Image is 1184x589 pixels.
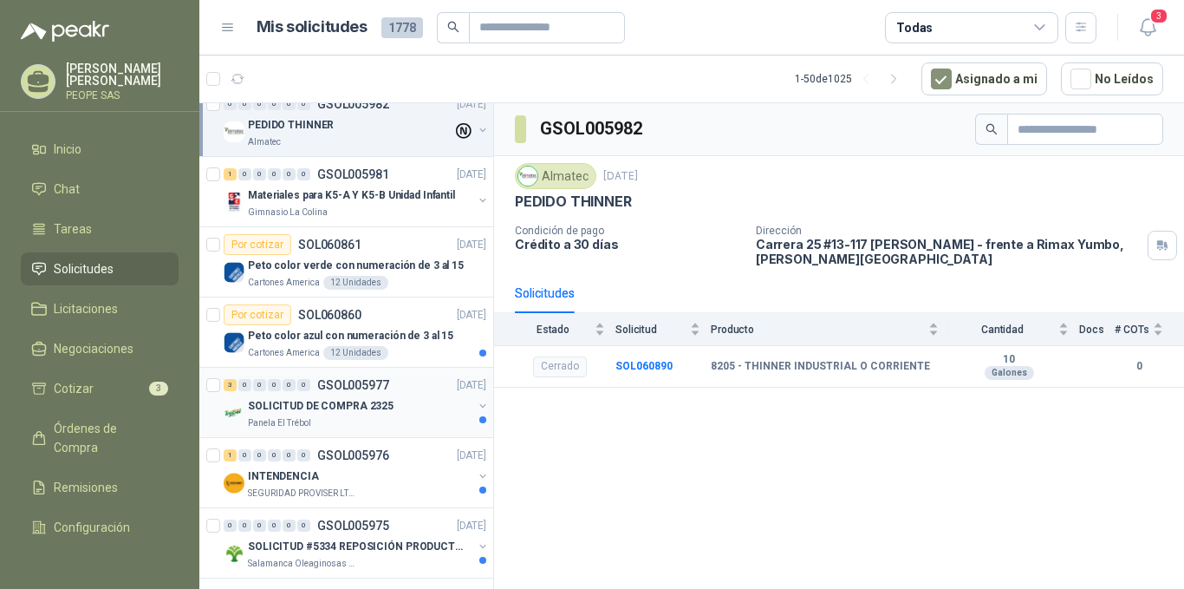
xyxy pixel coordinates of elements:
[248,276,320,290] p: Cartones America
[457,237,486,253] p: [DATE]
[533,357,587,377] div: Cerrado
[248,187,455,204] p: Materiales para K5-A Y K5-B Unidad Infantil
[515,193,631,211] p: PEDIDO THINNER
[257,15,368,40] h1: Mis solicitudes
[711,313,949,345] th: Producto
[1115,324,1149,336] span: # COTs
[21,21,109,42] img: Logo peakr
[297,379,310,391] div: 0
[297,449,310,461] div: 0
[457,307,486,324] p: [DATE]
[224,445,490,501] a: 1 0 0 0 0 0 GSOL005976[DATE] Company LogoINTENDENCIASEGURIDAD PROVISER LTDA
[515,324,591,336] span: Estado
[54,339,133,358] span: Negociaciones
[54,259,114,278] span: Solicitudes
[1149,8,1168,24] span: 3
[985,366,1034,380] div: Galones
[224,234,291,255] div: Por cotizar
[283,379,296,391] div: 0
[253,520,266,532] div: 0
[21,292,179,325] a: Licitaciones
[603,168,638,185] p: [DATE]
[224,192,244,213] img: Company Logo
[615,324,686,336] span: Solicitud
[457,167,486,183] p: [DATE]
[1115,313,1184,345] th: # COTs
[268,168,281,180] div: 0
[54,478,118,497] span: Remisiones
[54,299,118,318] span: Licitaciones
[381,17,423,38] span: 1778
[253,98,266,110] div: 0
[66,90,179,101] p: PEOPE SAS
[283,168,296,180] div: 0
[21,332,179,365] a: Negociaciones
[447,21,459,33] span: search
[615,360,673,372] a: SOL060890
[248,487,357,501] p: SEGURIDAD PROVISER LTDA
[515,284,575,303] div: Solicitudes
[54,219,92,239] span: Tareas
[711,360,930,374] b: 8205 - THINNER INDUSTRIAL O CORRIENTE
[253,379,266,391] div: 0
[986,123,998,135] span: search
[317,379,389,391] p: GSOL005977
[224,98,237,110] div: 0
[238,449,251,461] div: 0
[457,377,486,394] p: [DATE]
[199,227,493,298] a: Por cotizarSOL060861[DATE] Company LogoPeto color verde con numeración de 3 al 15Cartones America...
[457,448,486,464] p: [DATE]
[21,372,179,405] a: Cotizar3
[238,520,251,532] div: 0
[238,98,251,110] div: 0
[21,412,179,464] a: Órdenes de Compra
[494,313,615,345] th: Estado
[224,449,237,461] div: 1
[224,304,291,325] div: Por cotizar
[21,511,179,544] a: Configuración
[1132,12,1163,43] button: 3
[1079,313,1115,345] th: Docs
[248,328,453,344] p: Peto color azul con numeración de 3 al 15
[317,520,389,532] p: GSOL005975
[518,167,537,186] img: Company Logo
[248,135,281,149] p: Almatec
[224,402,244,423] img: Company Logo
[949,324,1055,336] span: Cantidad
[199,298,493,368] a: Por cotizarSOL060860[DATE] Company LogoPeto color azul con numeración de 3 al 15Cartones America1...
[268,520,281,532] div: 0
[540,115,645,142] h3: GSOL005982
[54,379,94,398] span: Cotizar
[248,416,311,430] p: Panela El Trébol
[248,346,320,360] p: Cartones America
[921,62,1047,95] button: Asignado a mi
[248,398,394,415] p: SOLICITUD DE COMPRA 2325
[1115,358,1163,375] b: 0
[515,225,742,237] p: Condición de pago
[224,164,490,219] a: 1 0 0 0 0 0 GSOL005981[DATE] Company LogoMateriales para K5-A Y K5-B Unidad InfantilGimnasio La C...
[297,520,310,532] div: 0
[283,449,296,461] div: 0
[21,471,179,504] a: Remisiones
[238,168,251,180] div: 0
[224,94,490,149] a: 0 0 0 0 0 0 GSOL005982[DATE] Company LogoPEDIDO THINNERAlmatec
[323,276,388,290] div: 12 Unidades
[896,18,933,37] div: Todas
[224,332,244,353] img: Company Logo
[224,121,244,142] img: Company Logo
[21,213,179,245] a: Tareas
[268,379,281,391] div: 0
[298,239,361,251] p: SOL060861
[515,237,742,252] p: Crédito a 30 días
[298,309,361,321] p: SOL060860
[756,225,1141,237] p: Dirección
[224,515,490,571] a: 0 0 0 0 0 0 GSOL005975[DATE] Company LogoSOLICITUD #5334 REPOSICIÓN PRODUCTOSSalamanca Oleaginosa...
[66,62,179,87] p: [PERSON_NAME] [PERSON_NAME]
[224,375,490,430] a: 3 0 0 0 0 0 GSOL005977[DATE] Company LogoSOLICITUD DE COMPRA 2325Panela El Trébol
[283,520,296,532] div: 0
[283,98,296,110] div: 0
[248,117,334,134] p: PEDIDO THINNER
[248,258,464,274] p: Peto color verde con numeración de 3 al 15
[248,468,319,485] p: INTENDENCIA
